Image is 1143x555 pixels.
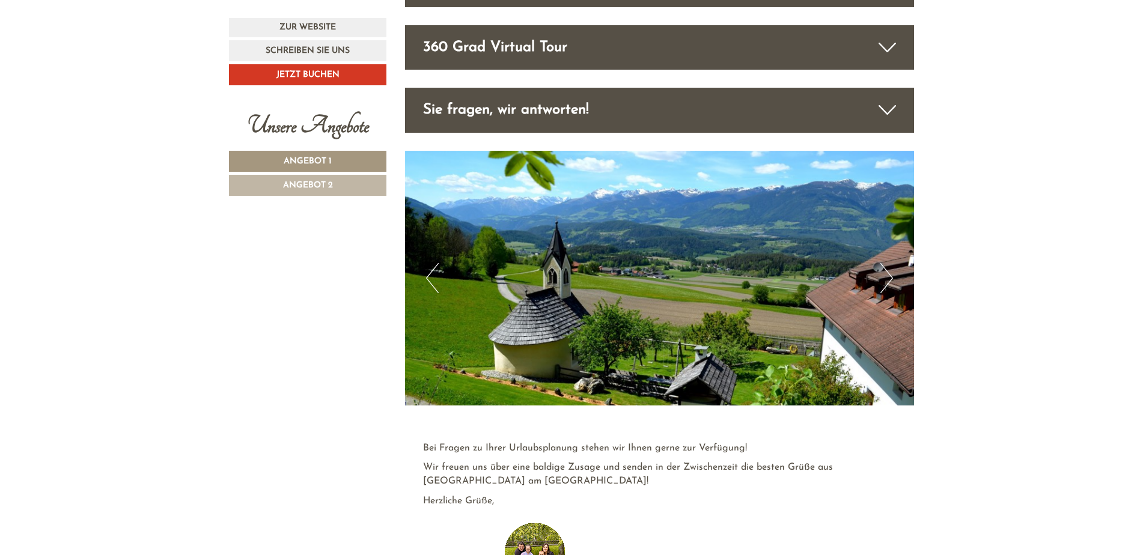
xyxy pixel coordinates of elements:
[229,106,386,145] div: Unsere Angebote
[283,181,333,190] span: Angebot 2
[423,461,897,488] p: Wir freuen uns über eine baldige Zusage und senden in der Zwischenzeit die besten Grüße aus [GEOG...
[423,441,897,455] p: Bei Fragen zu Ihrer Urlaubsplanung stehen wir Ihnen gerne zur Verfügung!
[229,18,386,37] a: Zur Website
[423,494,897,508] p: Herzliche Grüße,
[405,25,915,70] div: 360 Grad Virtual Tour
[284,157,332,166] span: Angebot 1
[880,263,893,293] button: Next
[229,40,386,61] a: Schreiben Sie uns
[229,64,386,85] a: Jetzt buchen
[426,263,439,293] button: Previous
[405,88,915,132] div: Sie fragen, wir antworten!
